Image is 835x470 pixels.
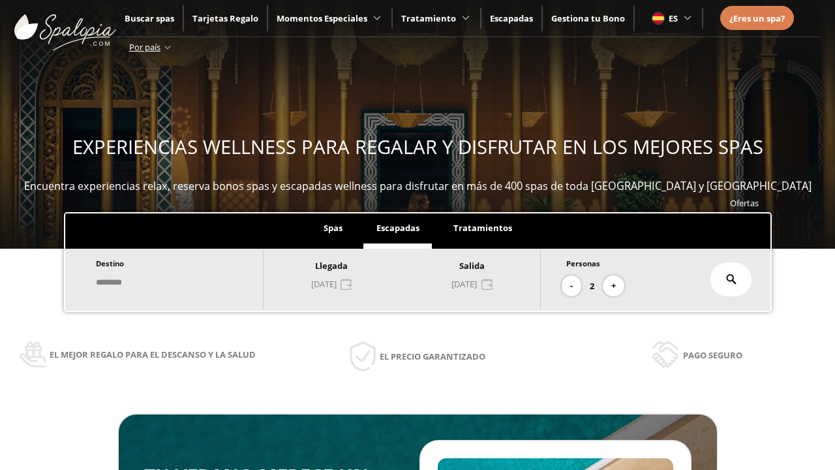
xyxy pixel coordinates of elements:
a: Tarjetas Regalo [192,12,258,24]
a: Gestiona tu Bono [551,12,625,24]
span: Tratamientos [453,222,512,234]
a: Escapadas [490,12,533,24]
a: ¿Eres un spa? [729,11,785,25]
span: 2 [590,279,594,293]
span: EXPERIENCIAS WELLNESS PARA REGALAR Y DISFRUTAR EN LOS MEJORES SPAS [72,134,763,160]
span: Encuentra experiencias relax, reserva bonos spas y escapadas wellness para disfrutar en más de 40... [24,179,812,193]
img: ImgLogoSpalopia.BvClDcEz.svg [14,1,116,51]
span: Destino [96,258,124,268]
span: Spas [324,222,342,234]
span: El mejor regalo para el descanso y la salud [50,347,256,362]
button: - [562,275,581,297]
span: ¿Eres un spa? [729,12,785,24]
a: Ofertas [730,197,759,209]
a: Buscar spas [125,12,174,24]
button: + [603,275,624,297]
span: El precio garantizado [380,349,485,364]
span: Pago seguro [683,348,742,362]
span: Personas [566,258,600,268]
span: Escapadas [376,222,419,234]
span: Por país [129,41,160,53]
